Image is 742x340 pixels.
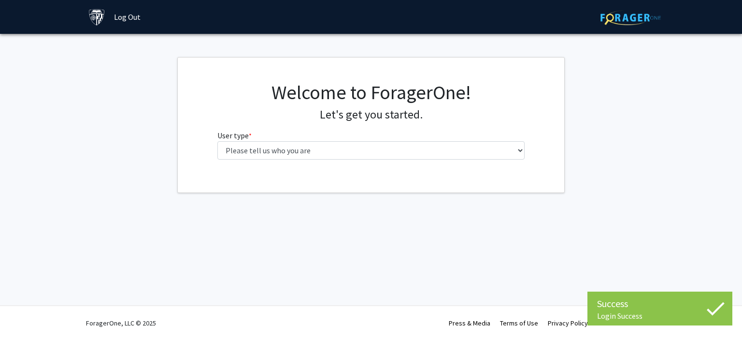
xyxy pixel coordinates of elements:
label: User type [217,130,252,141]
div: Success [597,296,723,311]
a: Privacy Policy [548,319,588,327]
div: Login Success [597,311,723,321]
img: Johns Hopkins University Logo [88,9,105,26]
div: ForagerOne, LLC © 2025 [86,306,156,340]
img: ForagerOne Logo [600,10,661,25]
h4: Let's get you started. [217,108,525,122]
h1: Welcome to ForagerOne! [217,81,525,104]
a: Terms of Use [500,319,538,327]
a: Press & Media [449,319,490,327]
